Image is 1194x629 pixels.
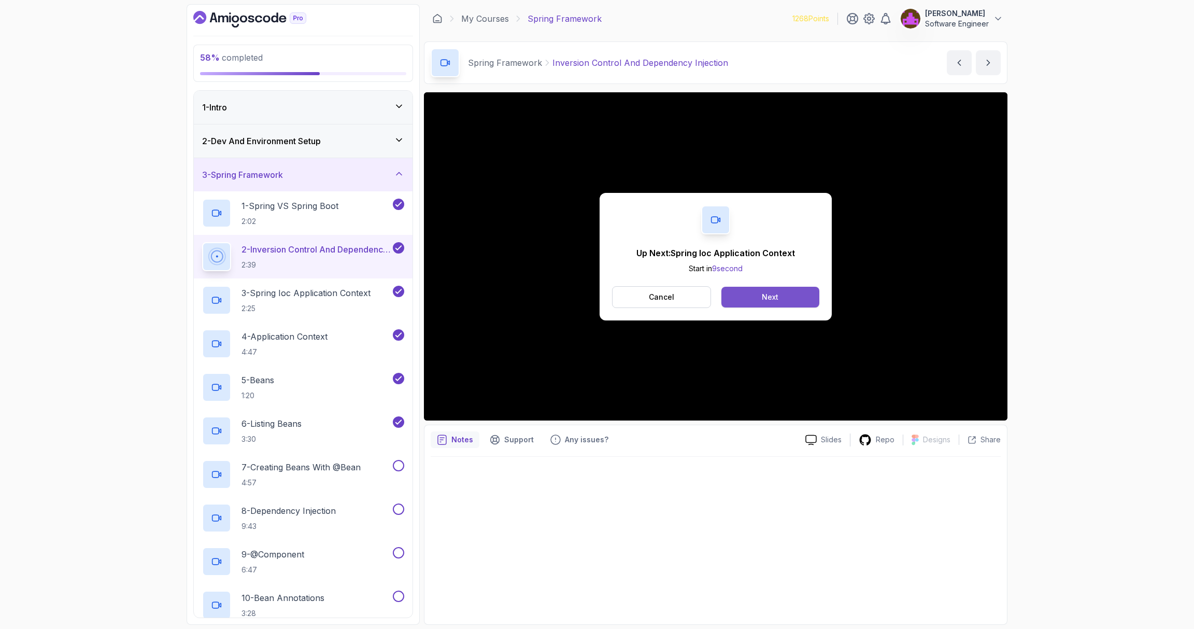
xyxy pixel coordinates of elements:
[241,200,338,212] p: 1 - Spring VS Spring Boot
[241,565,304,575] p: 6:47
[544,431,615,448] button: Feedback button
[202,373,404,402] button: 5-Beans1:20
[241,216,338,227] p: 2:02
[461,12,509,25] a: My Courses
[797,435,850,445] a: Slides
[947,50,972,75] button: previous content
[241,260,391,270] p: 2:39
[792,13,829,24] p: 1268 Points
[923,435,950,445] p: Designs
[241,417,302,430] p: 6 - Listing Beans
[241,330,328,343] p: 4 - Application Context
[241,390,274,401] p: 1:20
[484,431,540,448] button: Support button
[241,243,391,256] p: 2 - Inversion Control And Dependency Injection
[900,8,1003,29] button: user profile image[PERSON_NAME]Software Engineer
[241,592,324,604] p: 10 - Bean Annotations
[980,435,1001,445] p: Share
[901,9,920,29] img: user profile image
[976,50,1001,75] button: next content
[202,242,404,271] button: 2-Inversion Control And Dependency Injection2:39
[241,548,304,561] p: 9 - @Component
[241,478,361,488] p: 4:57
[762,292,778,302] div: Next
[649,292,674,302] p: Cancel
[202,286,404,315] button: 3-Spring Ioc Application Context2:25
[202,169,283,181] h3: 3 - Spring Framework
[202,416,404,445] button: 6-Listing Beans3:30
[202,504,404,533] button: 8-Dependency Injection9:43
[241,287,371,299] p: 3 - Spring Ioc Application Context
[241,434,302,444] p: 3:30
[200,52,220,63] span: 58 %
[552,57,728,69] p: Inversion Control And Dependency Injection
[200,52,263,63] span: completed
[451,435,473,445] p: Notes
[876,435,894,445] p: Repo
[850,434,903,446] a: Repo
[194,91,413,124] button: 1-Intro
[202,329,404,358] button: 4-Application Context4:47
[432,13,443,24] a: Dashboard
[202,547,404,576] button: 9-@Component6:47
[468,57,542,69] p: Spring Framework
[202,101,227,114] h3: 1 - Intro
[202,460,404,489] button: 7-Creating Beans With @Bean4:57
[636,263,795,274] p: Start in
[721,287,819,307] button: Next
[431,431,479,448] button: notes button
[424,92,1007,421] iframe: 2 - Inversion Control and Dependency Injection
[528,12,602,25] p: Spring Framework
[636,247,795,259] p: Up Next: Spring Ioc Application Context
[712,264,743,273] span: 9 second
[565,435,608,445] p: Any issues?
[821,435,842,445] p: Slides
[202,135,321,147] h3: 2 - Dev And Environment Setup
[202,591,404,620] button: 10-Bean Annotations3:28
[241,521,336,532] p: 9:43
[925,19,989,29] p: Software Engineer
[194,124,413,158] button: 2-Dev And Environment Setup
[193,11,330,27] a: Dashboard
[241,303,371,314] p: 2:25
[241,347,328,357] p: 4:47
[612,286,711,308] button: Cancel
[241,505,336,517] p: 8 - Dependency Injection
[202,199,404,228] button: 1-Spring VS Spring Boot2:02
[194,158,413,191] button: 3-Spring Framework
[925,8,989,19] p: [PERSON_NAME]
[241,608,324,619] p: 3:28
[959,435,1001,445] button: Share
[241,374,274,386] p: 5 - Beans
[504,435,534,445] p: Support
[241,461,361,473] p: 7 - Creating Beans With @Bean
